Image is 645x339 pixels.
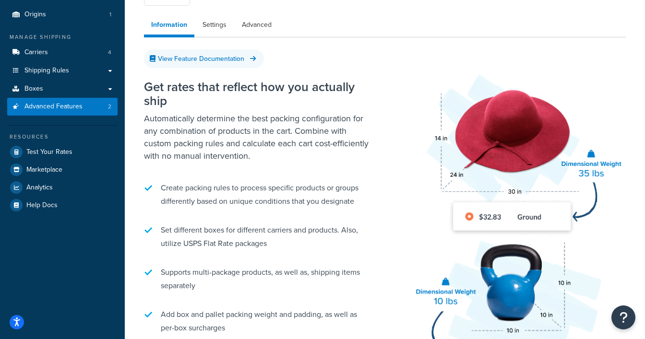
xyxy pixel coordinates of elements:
[108,48,111,57] span: 4
[108,103,111,111] span: 2
[7,197,118,214] a: Help Docs
[7,6,118,23] a: Origins1
[144,112,370,162] p: Automatically determine the best packing configuration for any combination of products in the car...
[144,261,370,297] li: Supports multi-package products, as well as, shipping items separately
[7,80,118,98] a: Boxes
[7,98,118,116] a: Advanced Features2
[195,15,234,35] a: Settings
[24,11,46,19] span: Origins
[7,179,118,196] a: Analytics
[235,15,279,35] a: Advanced
[611,305,635,329] button: Open Resource Center
[144,15,194,37] a: Information
[26,201,58,210] span: Help Docs
[24,48,48,57] span: Carriers
[7,143,118,161] a: Test Your Rates
[7,44,118,61] a: Carriers4
[7,62,118,80] a: Shipping Rules
[24,85,43,93] span: Boxes
[144,176,370,213] li: Create packing rules to process specific products or groups differently based on unique condition...
[7,133,118,141] div: Resources
[24,67,69,75] span: Shipping Rules
[24,103,83,111] span: Advanced Features
[109,11,111,19] span: 1
[7,161,118,178] a: Marketplace
[26,148,72,156] span: Test Your Rates
[7,33,118,41] div: Manage Shipping
[144,49,264,68] a: View Feature Documentation
[7,98,118,116] li: Advanced Features
[26,166,62,174] span: Marketplace
[144,80,370,107] h2: Get rates that reflect how you actually ship
[7,44,118,61] li: Carriers
[144,219,370,255] li: Set different boxes for different carriers and products. Also, utilize USPS Flat Rate packages
[26,184,53,192] span: Analytics
[7,6,118,23] li: Origins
